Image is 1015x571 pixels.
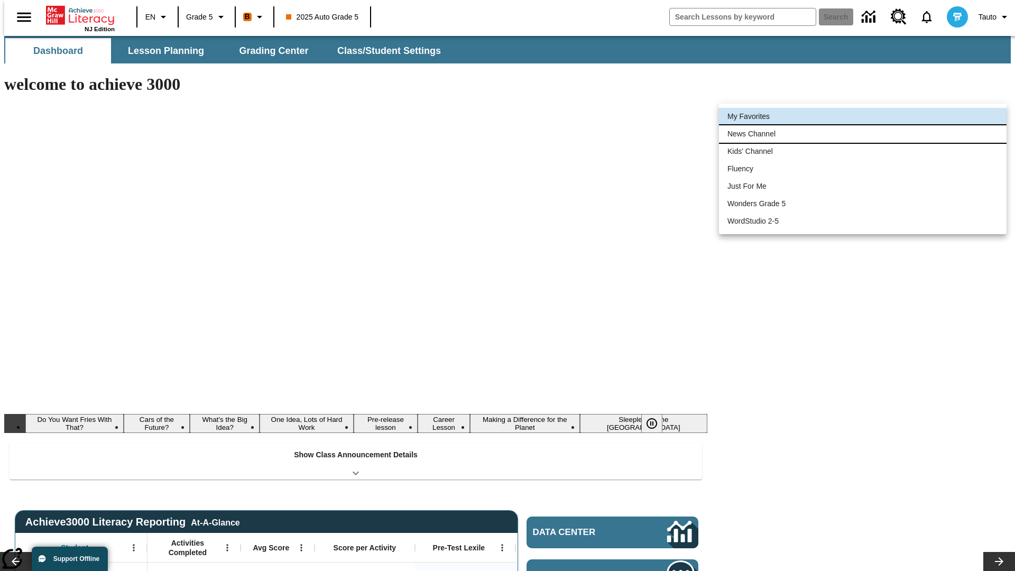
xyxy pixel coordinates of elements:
li: My Favorites [719,108,1007,125]
li: Fluency [719,160,1007,178]
li: Kids' Channel [719,143,1007,160]
li: WordStudio 2-5 [719,213,1007,230]
li: News Channel [719,125,1007,143]
li: Just For Me [719,178,1007,195]
li: Wonders Grade 5 [719,195,1007,213]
